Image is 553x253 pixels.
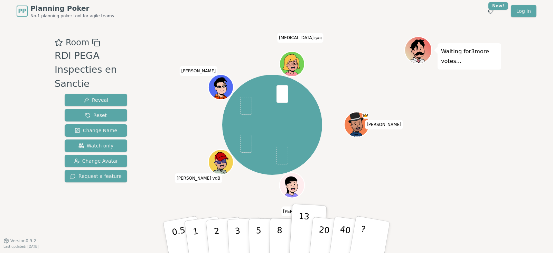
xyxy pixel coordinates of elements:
[175,173,222,183] span: Click to change your name
[488,2,508,10] div: New!
[362,113,368,119] span: Patrick is the host
[281,207,319,216] span: Click to change your name
[55,49,140,91] div: RDI PEGA Inspecties en Sanctie
[55,36,63,49] button: Add as favourite
[74,157,118,164] span: Change Avatar
[365,120,403,129] span: Click to change your name
[441,47,498,66] p: Waiting for 3 more votes...
[18,7,26,15] span: PP
[65,94,127,106] button: Reveal
[30,3,114,13] span: Planning Poker
[280,52,303,76] button: Click to change your avatar
[78,142,114,149] span: Watch only
[313,37,322,40] span: (you)
[485,5,497,17] button: New!
[179,66,217,76] span: Click to change your name
[65,124,127,137] button: Change Name
[65,109,127,121] button: Reset
[75,127,117,134] span: Change Name
[65,170,127,182] button: Request a feature
[17,3,114,19] a: PPPlanning PokerNo.1 planning poker tool for agile teams
[65,155,127,167] button: Change Avatar
[65,139,127,152] button: Watch only
[85,112,107,119] span: Reset
[66,36,89,49] span: Room
[3,238,36,244] button: Version0.9.2
[277,33,324,43] span: Click to change your name
[297,211,310,249] p: 13
[30,13,114,19] span: No.1 planning poker tool for agile teams
[70,173,122,180] span: Request a feature
[84,97,108,103] span: Reveal
[3,245,39,249] span: Last updated: [DATE]
[10,238,36,244] span: Version 0.9.2
[511,5,536,17] a: Log in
